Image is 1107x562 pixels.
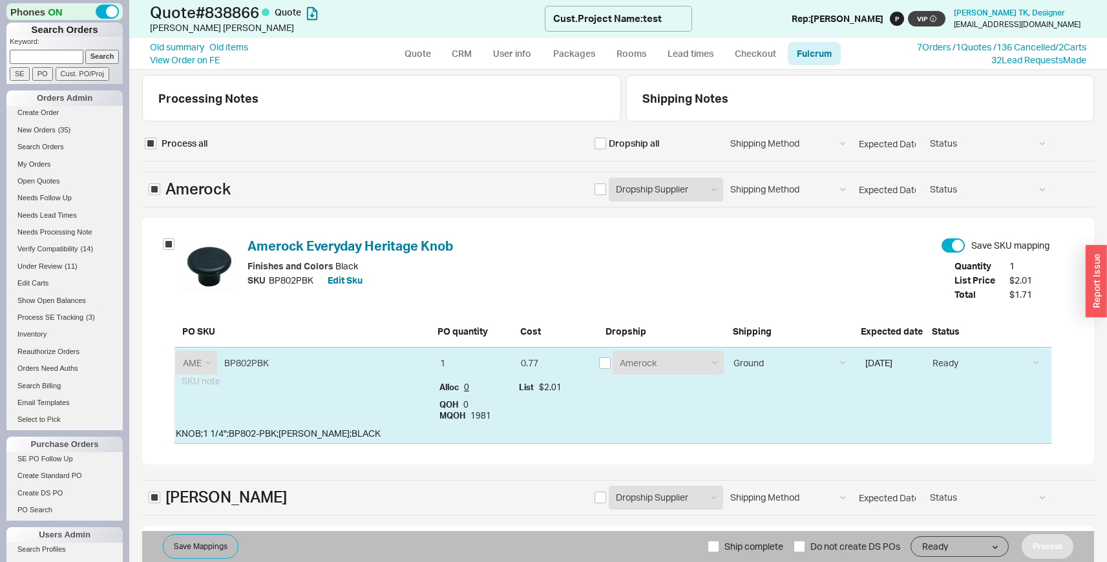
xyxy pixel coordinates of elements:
div: Phones [6,3,123,20]
a: Needs Processing Note [6,225,123,239]
div: Save SKU mapping [971,239,1049,252]
a: Create Standard PO [6,469,123,483]
div: Dropship [598,320,725,338]
span: [PERSON_NAME] [165,486,287,508]
div: Orders Admin [6,90,123,106]
div: Users Admin [6,527,123,543]
a: PO Search [6,503,123,517]
a: View Order on FE [150,54,220,65]
input: Do not create DS POs [794,541,805,552]
a: Rooms [607,42,655,65]
span: Ship complete [724,531,783,562]
span: ( 11 ) [65,262,78,270]
div: Rep: [PERSON_NAME] [792,12,883,25]
input: Cust. PO/Proj [56,67,109,81]
span: Total [954,287,1006,302]
span: Amerock [165,178,231,200]
a: Search Orders [6,140,123,154]
a: CRM [443,42,481,65]
div: 0 [439,400,506,410]
a: Inventory [6,328,123,341]
a: [PERSON_NAME] TK, Designer [954,8,1065,17]
a: Under Review(11) [6,260,123,273]
span: List Price [954,273,1006,287]
a: 32Lead RequestsMade [991,54,1086,65]
input: Expected Date [852,178,923,202]
a: SE PO Follow Up [6,452,123,466]
span: Quote [275,6,301,17]
span: ( 3 ) [86,313,94,321]
b: List [519,382,537,392]
div: PO SKU [174,320,430,338]
div: $2.01 [512,376,596,399]
a: Open Quotes [6,174,123,188]
input: Price [514,351,596,375]
span: BP802PBK [269,273,313,287]
div: Processing Notes [158,91,605,105]
div: Shipping Notes [642,91,1089,105]
div: Shipping [725,320,852,338]
span: Black [335,260,358,271]
a: Select to Pick [6,413,123,426]
a: Process SE Tracking(3) [6,311,123,324]
div: Cust. Project Name : test [553,12,662,25]
input: Expected Date [852,132,923,156]
a: User info [483,42,541,65]
a: Old items [209,41,248,54]
a: Lead times [658,42,723,65]
div: P [890,12,904,26]
input: Process all [145,138,156,149]
span: $2.01 [1009,273,1051,287]
p: Keyword: [10,37,123,50]
a: Create DS PO [6,486,123,500]
a: Edit Carts [6,276,123,290]
span: Finishes and Colors [248,260,333,271]
span: Verify Compatibility [17,245,78,253]
span: $1.71 [1009,287,1051,302]
h1: Quote # 838866 [150,3,545,21]
span: Needs Processing Note [17,228,92,236]
a: Amerock Everyday Heritage Knob [248,238,453,254]
div: Status [924,320,1051,338]
a: Search Billing [6,379,123,393]
h1: Search Orders [6,23,123,37]
a: Orders Need Auths [6,362,123,375]
div: Purchase Orders [6,437,123,452]
span: 1 [1009,259,1051,273]
a: Needs Lead Times [6,209,123,222]
span: Under Review [17,262,62,270]
span: Process [1033,539,1062,554]
b: MQOH [439,410,469,421]
input: Expected Date [852,486,923,510]
span: Do not create DS POs [810,531,900,562]
a: My Orders [6,158,123,171]
a: New Orders(35) [6,123,123,137]
a: Show Open Balances [6,294,123,307]
button: Edit Sku [328,273,363,287]
div: PO quantity [430,320,512,338]
span: ON [48,5,63,19]
a: Old summary [150,41,204,54]
a: Needs Follow Up [6,191,123,205]
span: SKU [248,273,266,287]
span: Alloc [439,382,462,392]
a: Quote [395,42,440,65]
div: Cost [512,320,598,338]
span: Needs Follow Up [17,194,72,202]
div: 1981 [439,411,506,421]
a: 7Orders /1Quotes /136 Cancelled [917,41,1055,52]
span: Quantity [954,259,1006,273]
a: Verify Compatibility(14) [6,242,123,256]
span: New Orders [17,126,56,134]
span: Process all [162,137,207,150]
div: Dropship all [609,137,659,150]
a: Checkout [726,42,785,65]
input: Search [85,50,120,63]
b: QOH [439,399,461,410]
input: Enter 2 letters [218,351,428,374]
span: Save Mappings [174,539,227,554]
span: [PERSON_NAME] TK , Designer [954,8,1065,17]
div: Expected date [853,320,924,338]
a: Fulcrum [788,42,841,65]
a: /2Carts [1055,41,1086,52]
